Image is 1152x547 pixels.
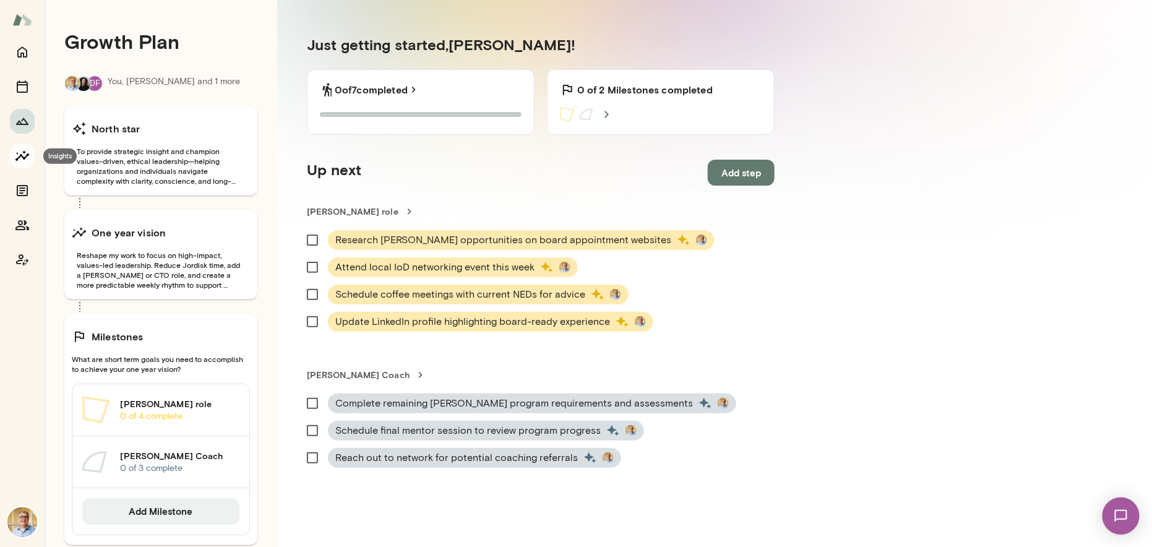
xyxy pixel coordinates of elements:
[625,425,637,436] img: Scott Bowie
[335,396,693,411] span: Complete remaining [PERSON_NAME] program requirements and assessments
[10,178,35,203] button: Documents
[610,289,621,300] img: Scott Bowie
[10,248,35,272] button: Coach app
[307,35,775,54] h5: Just getting started, [PERSON_NAME] !
[335,233,671,248] span: Research [PERSON_NAME] opportunities on board appointment websites
[10,213,35,238] button: Members
[10,109,35,134] button: Growth Plan
[92,121,140,136] h6: North star
[64,30,257,53] h4: Growth Plan
[7,507,37,537] img: Scott Bowie
[72,436,249,488] a: [PERSON_NAME] Coach0 of 3 complete
[72,384,249,436] a: [PERSON_NAME] role0 of 4 complete
[120,450,239,462] h6: [PERSON_NAME] Coach
[76,76,91,91] img: Deana Murfitt
[72,146,250,186] span: To provide strategic insight and champion values-driven, ethical leadership—helping organizations...
[328,257,578,277] div: Attend local IoD networking event this weekScott Bowie
[72,354,250,374] span: What are short term goals you need to accomplish to achieve your one year vision?
[92,329,144,344] h6: Milestones
[335,423,601,438] span: Schedule final mentor session to review program progress
[82,498,239,524] button: Add Milestone
[65,76,80,91] img: Scott Bowie
[64,106,257,196] button: North starTo provide strategic insight and champion values-driven, ethical leadership—helping org...
[328,230,715,250] div: Research [PERSON_NAME] opportunities on board appointment websitesScott Bowie
[328,448,621,468] div: Reach out to network for potential coaching referralsScott Bowie
[559,262,570,273] img: Scott Bowie
[696,235,707,246] img: Scott Bowie
[335,287,585,302] span: Schedule coffee meetings with current NEDs for advice
[72,250,250,290] span: Reshape my work to focus on high-impact, values-led leadership. Reduce Jordisk time, add a [PERSO...
[335,82,420,97] a: 0of7completed
[577,82,713,97] h6: 0 of 2 Milestones completed
[708,160,775,186] button: Add step
[328,421,644,441] div: Schedule final mentor session to review program progressScott Bowie
[328,394,736,413] div: Complete remaining [PERSON_NAME] program requirements and assessmentsScott Bowie
[328,285,629,304] div: Schedule coffee meetings with current NEDs for adviceScott Bowie
[64,210,257,299] button: One year visionReshape my work to focus on high-impact, values-led leadership. Reduce Jordisk tim...
[10,144,35,168] button: Insights
[120,398,239,410] h6: [PERSON_NAME] role
[108,75,240,92] p: You, [PERSON_NAME] and 1 more
[603,452,614,463] img: Scott Bowie
[120,462,239,475] p: 0 of 3 complete
[335,450,578,465] span: Reach out to network for potential coaching referrals
[12,8,32,32] img: Mento
[10,74,35,99] button: Sessions
[335,314,610,329] span: Update LinkedIn profile highlighting board-ready experience
[635,316,646,327] img: Scott Bowie
[718,398,729,409] img: Scott Bowie
[72,384,250,535] div: [PERSON_NAME] role0 of 4 complete[PERSON_NAME] Coach0 of 3 completeAdd Milestone
[10,40,35,64] button: Home
[307,160,361,186] h5: Up next
[92,225,166,240] h6: One year vision
[43,149,77,164] div: Insights
[335,260,535,275] span: Attend local IoD networking event this week
[307,369,775,381] a: [PERSON_NAME] Coach
[120,410,239,423] p: 0 of 4 complete
[328,312,653,332] div: Update LinkedIn profile highlighting board-ready experienceScott Bowie
[87,75,103,92] div: OF
[307,205,775,218] a: [PERSON_NAME] role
